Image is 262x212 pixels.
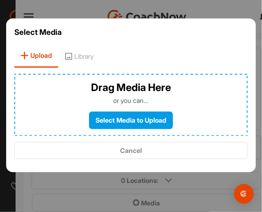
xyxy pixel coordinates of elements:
div: Open Intercom Messenger [234,184,254,204]
p: or you can... [114,96,149,105]
button: Cancel [14,142,248,160]
span: Library [58,44,100,68]
span: Cancel [120,146,142,155]
h1: Drag Media Here [91,80,171,96]
span: Upload [14,44,58,68]
h3: Select Media [14,27,248,38]
label: Select Media to Upload [89,112,173,129]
